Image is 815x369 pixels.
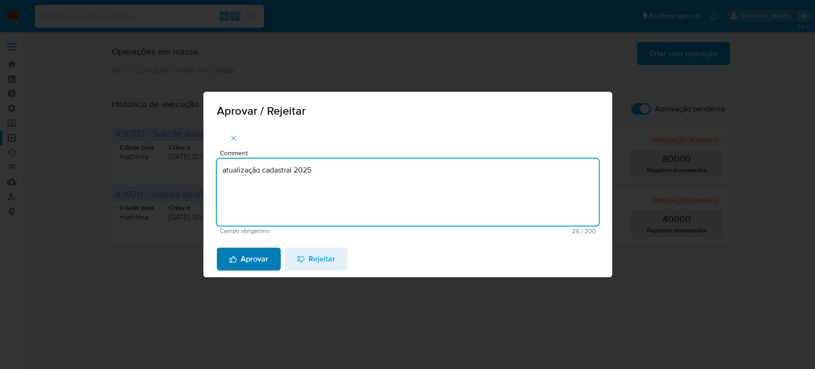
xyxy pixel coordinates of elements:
button: Rejeitar [285,248,348,271]
textarea: atualização cadastral 2025 [217,159,599,226]
span: Aprovar [229,249,268,270]
button: Aprovar [217,248,281,271]
span: Rejeitar [297,249,335,270]
span: Campo obrigatório [220,228,408,234]
span: Máximo 200 caracteres [408,228,596,234]
span: Aprovar / Rejeitar [217,105,599,117]
span: Comment [220,150,602,157]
